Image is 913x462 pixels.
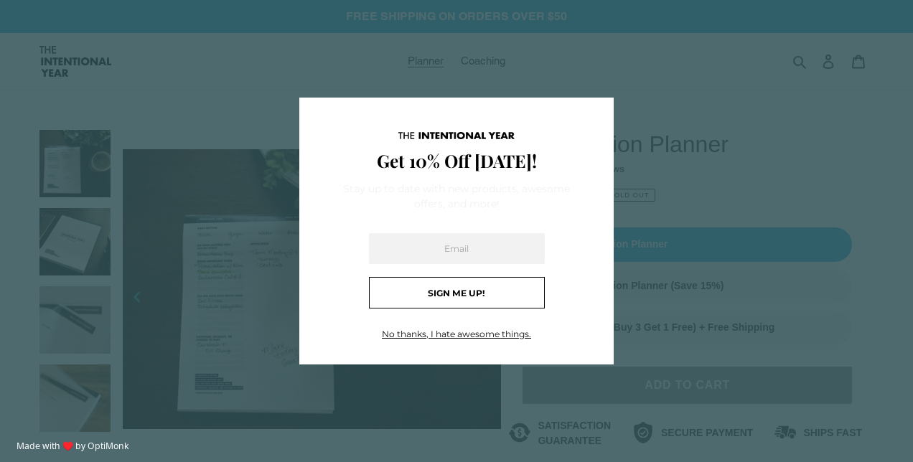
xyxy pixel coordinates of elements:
[382,329,531,339] u: No thanks, I hate awesome things.
[377,148,537,172] span: Get 10% Off [DATE]!
[17,440,128,452] a: Made with ♥️ by OptiMonk
[398,132,514,140] img: tiy_horizontal_bl_1592171093603.png
[428,288,485,298] span: Sign me up!
[369,233,545,265] input: Email
[343,182,570,209] span: Stay up to date with new products, awesome offers, and more!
